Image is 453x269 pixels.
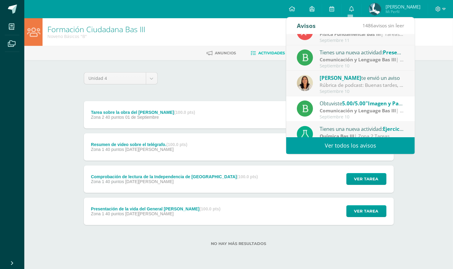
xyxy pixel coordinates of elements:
span: [DATE][PERSON_NAME] [125,211,173,216]
div: Tarea sobre la obra del [PERSON_NAME] [91,110,195,115]
span: 1486 [362,22,373,29]
div: | zona 2 [320,107,404,114]
div: Tienes una nueva actividad: [320,48,404,56]
a: Ver todos los avisos [286,137,415,154]
span: Unidad 4 [89,73,141,84]
strong: (100.0 pts) [166,142,187,147]
div: Tienes una nueva actividad: [320,125,404,133]
span: [DATE][PERSON_NAME] [125,179,173,184]
div: Avisos [297,17,316,34]
a: Unidad 4 [84,73,157,84]
a: Actividades [251,48,285,58]
div: Noveno Básicos 'B' [47,33,145,39]
div: Presentación de la vida del General [PERSON_NAME] [91,206,220,211]
span: Zona 1 40 puntos [91,211,124,216]
button: Ver tarea [346,205,386,217]
img: 9af45ed66f6009d12a678bb5324b5cf4.png [297,75,313,91]
div: Septiembre 10 [320,63,404,69]
div: Comprobación de lectura de la Independencia de [GEOGRAPHIC_DATA] [91,174,258,179]
span: Presentación del libro [383,49,438,56]
span: Zona 2 40 puntos [91,115,124,120]
div: Septiembre 11 [320,38,404,43]
h1: Formación Ciudadana Bas III [47,25,145,33]
a: Formación Ciudadana Bas III [47,24,145,34]
div: Rúbrica de podcast: Buenas tardes, favor imprimir y pegar en tu cuaderno. [320,82,404,89]
span: Ejercicio 2: covalentes [383,125,438,132]
span: Ver tarea [354,173,379,185]
a: Anuncios [207,48,236,58]
div: | zona 2 [320,56,404,63]
strong: (100.0 pts) [237,174,258,179]
span: Zona 1 40 puntos [91,147,124,152]
span: Mi Perfil [386,9,420,14]
span: "Imagen y Palabra" [365,100,414,107]
div: Septiembre 10 [320,114,404,120]
span: Zona 1 40 puntos [91,179,124,184]
span: Actividades [259,51,285,55]
div: Obtuviste en [320,99,404,107]
div: Septiembre 10 [320,89,404,94]
span: Ver tarea [354,206,379,217]
span: Anuncios [215,51,236,55]
strong: Comunicación y Lenguage Bas III [320,107,396,114]
div: | Tareas U4Z2 [320,31,404,38]
span: [PERSON_NAME] [386,4,420,10]
strong: Física Fundamental Bas III [320,31,381,37]
strong: (100.0 pts) [200,206,221,211]
label: No hay más resultados [84,241,394,246]
div: Resumen de video sobre el telégrafo. [91,142,187,147]
strong: Química Bas III [320,133,354,139]
span: [PERSON_NAME] [320,74,361,81]
img: b9dee08b6367668a29d4a457eadb46b5.png [369,3,381,15]
div: | Zona 2 Tareas [320,133,404,140]
span: 5.00/5.00 [342,100,365,107]
span: [DATE][PERSON_NAME] [125,147,173,152]
strong: (100.0 pts) [174,110,195,115]
strong: Comunicación y Lenguage Bas III [320,56,396,63]
button: Ver tarea [346,173,386,185]
span: 01 de Septiembre [125,115,159,120]
div: te envió un aviso [320,74,404,82]
span: avisos sin leer [362,22,404,29]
